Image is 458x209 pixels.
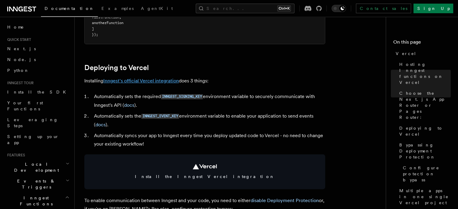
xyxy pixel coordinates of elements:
[397,123,451,140] a: Deploying to Vercel
[5,161,66,173] span: Local Development
[84,63,149,72] a: Deploying to Vercel
[397,185,451,208] a: Multiple apps in one single Vercel project
[399,125,451,137] span: Deploying to Vercel
[141,113,179,119] a: INNGEST_EVENT_KEY
[98,2,137,16] a: Examples
[277,5,291,11] kbd: Ctrl+K
[397,140,451,162] a: Bypassing Deployment Protection
[396,51,416,57] span: Vercel
[5,81,34,85] span: Inngest tour
[5,176,71,192] button: Events & Triggers
[137,2,176,16] a: AgentKit
[399,188,451,206] span: Multiple apps in one single Vercel project
[5,114,71,131] a: Leveraging Steps
[7,46,36,51] span: Next.js
[399,61,451,85] span: Hosting Inngest functions on Vercel
[7,90,70,94] span: Install the SDK
[7,134,59,145] span: Setting up your app
[5,97,71,114] a: Your first Functions
[393,38,451,48] h4: On this page
[5,37,31,42] span: Quick start
[84,77,325,85] p: Installing does 3 things:
[5,43,71,54] a: Next.js
[45,6,94,11] span: Documentation
[196,4,294,13] button: Search...Ctrl+K
[397,88,451,123] a: Choose the Next.js App Router or Pages Router:
[251,198,319,203] a: disable Deployment Protection
[124,102,134,108] a: docs
[399,90,451,120] span: Choose the Next.js App Router or Pages Router:
[92,112,325,129] li: Automatically sets the environment variable to enable your application to send events ( ).
[393,48,451,59] a: Vercel
[84,154,325,189] a: Install the Inngest Vercel integration
[5,178,66,190] span: Events & Triggers
[92,15,119,19] span: firstFunction
[5,131,71,148] a: Setting up your app
[7,68,29,73] span: Python
[5,87,71,97] a: Install the SDK
[399,142,451,160] span: Bypassing Deployment Protection
[5,153,25,158] span: Features
[403,165,451,183] span: Configure protection bypass
[92,92,325,109] li: Automatically sets the required environment variable to securely communicate with Inngest's API ( ).
[5,22,71,32] a: Home
[95,122,106,128] a: docs
[161,94,203,99] a: INNGEST_SIGNING_KEY
[413,4,453,13] a: Sign Up
[141,114,179,119] code: INNGEST_EVENT_KEY
[119,15,121,19] span: ,
[5,159,71,176] button: Local Development
[141,6,173,11] span: AgentKit
[5,195,65,207] span: Inngest Functions
[7,117,58,128] span: Leveraging Steps
[92,174,318,180] span: Install the Inngest Vercel integration
[92,21,123,25] span: anotherFunction
[41,2,98,17] a: Documentation
[103,78,179,84] a: Inngest's official Vercel integration
[400,162,451,185] a: Configure protection bypass
[92,131,325,148] li: Automatically syncs your app to Inngest every time you deploy updated code to Vercel - no need to...
[5,65,71,76] a: Python
[7,24,24,30] span: Home
[397,59,451,88] a: Hosting Inngest functions on Vercel
[101,6,134,11] span: Examples
[332,5,346,12] button: Toggle dark mode
[7,57,36,62] span: Node.js
[7,100,43,111] span: Your first Functions
[5,54,71,65] a: Node.js
[92,32,98,37] span: });
[356,4,411,13] a: Contact sales
[92,27,94,31] span: ]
